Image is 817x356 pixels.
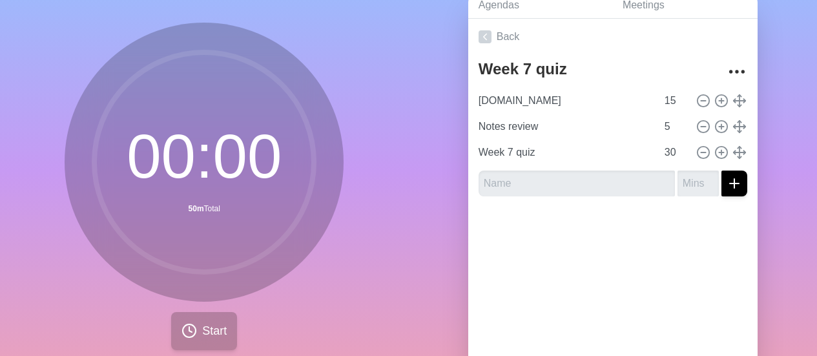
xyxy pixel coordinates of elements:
[479,171,675,196] input: Name
[202,322,227,340] span: Start
[659,140,690,165] input: Mins
[659,88,690,114] input: Mins
[473,88,657,114] input: Name
[171,312,237,350] button: Start
[724,59,750,85] button: More
[473,140,657,165] input: Name
[659,114,690,140] input: Mins
[473,114,657,140] input: Name
[677,171,719,196] input: Mins
[468,19,758,55] a: Back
